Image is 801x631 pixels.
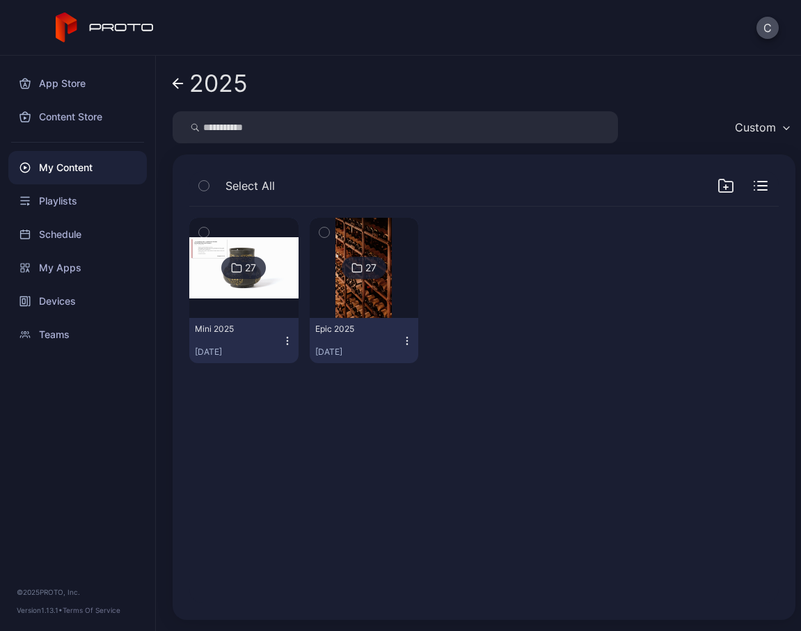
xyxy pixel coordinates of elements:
[173,67,248,100] a: 2025
[8,318,147,351] a: Teams
[315,346,402,358] div: [DATE]
[315,324,392,335] div: Epic 2025
[225,177,275,194] span: Select All
[17,586,138,598] div: © 2025 PROTO, Inc.
[8,67,147,100] a: App Store
[245,262,256,274] div: 27
[8,218,147,251] a: Schedule
[8,184,147,218] a: Playlists
[756,17,779,39] button: C
[365,262,376,274] div: 27
[8,251,147,285] a: My Apps
[8,100,147,134] a: Content Store
[8,151,147,184] a: My Content
[310,318,419,363] button: Epic 2025[DATE]
[189,318,299,363] button: Mini 2025[DATE]
[8,285,147,318] a: Devices
[63,606,120,614] a: Terms Of Service
[189,70,248,97] div: 2025
[195,324,271,335] div: Mini 2025
[735,120,776,134] div: Custom
[17,606,63,614] span: Version 1.13.1 •
[728,111,795,143] button: Custom
[195,346,282,358] div: [DATE]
